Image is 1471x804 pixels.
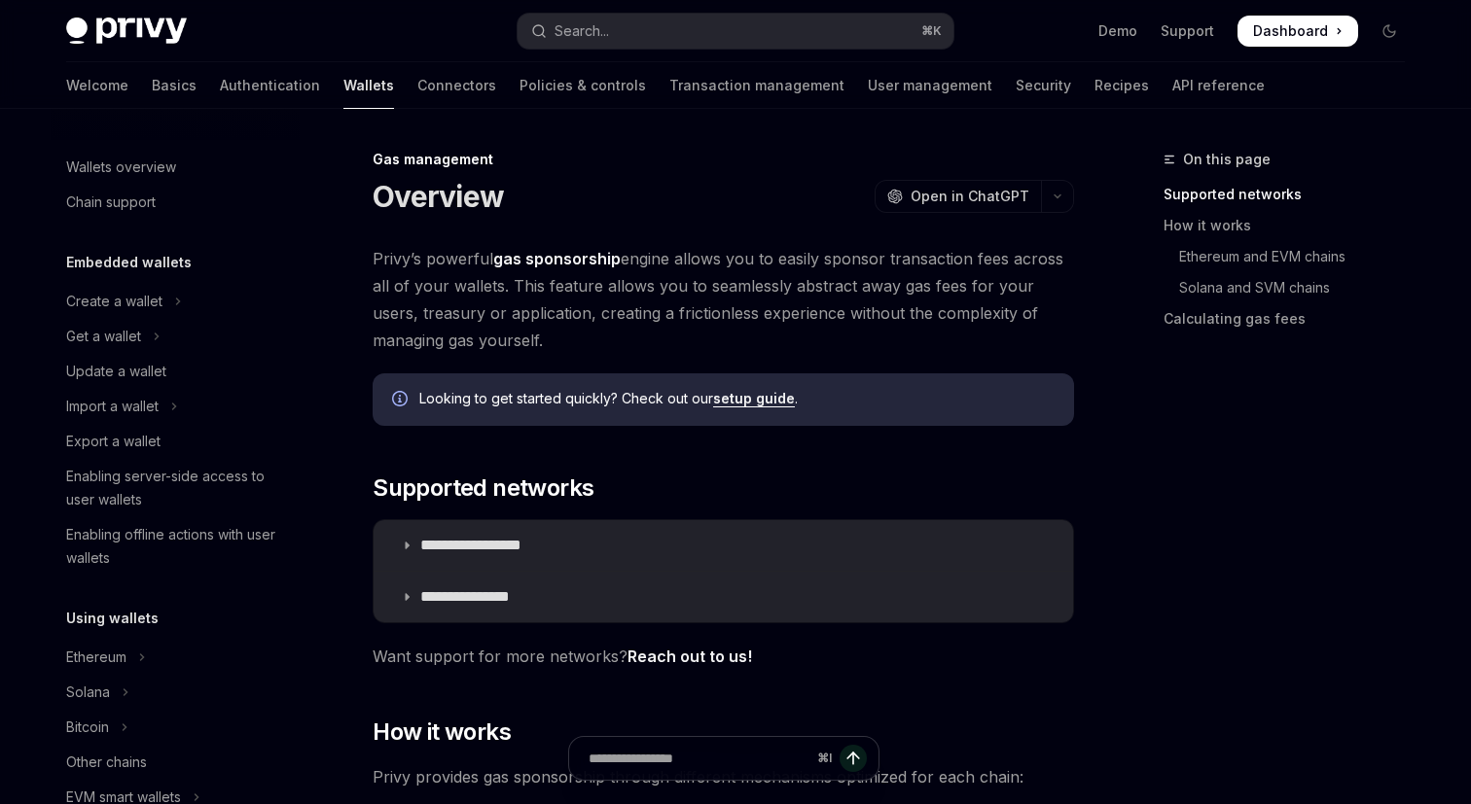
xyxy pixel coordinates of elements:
h1: Overview [373,179,504,214]
a: Wallets [343,62,394,109]
span: Supported networks [373,472,593,504]
h5: Embedded wallets [66,251,192,274]
h5: Using wallets [66,607,159,630]
div: Search... [555,19,609,43]
a: Dashboard [1238,16,1358,47]
a: Reach out to us! [628,647,752,667]
button: Toggle Get a wallet section [51,319,300,354]
a: setup guide [713,390,795,407]
a: How it works [1164,210,1420,241]
div: Other chains [66,751,147,774]
span: How it works [373,717,511,748]
a: Demo [1098,21,1137,41]
span: Dashboard [1253,21,1328,41]
a: Connectors [417,62,496,109]
div: Gas management [373,150,1074,169]
a: Recipes [1094,62,1149,109]
a: Enabling offline actions with user wallets [51,517,300,576]
button: Send message [840,745,867,772]
a: Supported networks [1164,179,1420,210]
strong: gas sponsorship [493,249,621,268]
button: Toggle dark mode [1374,16,1405,47]
div: Update a wallet [66,360,166,383]
a: Ethereum and EVM chains [1164,241,1420,272]
div: Enabling server-side access to user wallets [66,465,288,511]
a: Policies & controls [520,62,646,109]
a: Solana and SVM chains [1164,272,1420,303]
div: Bitcoin [66,716,109,739]
a: Update a wallet [51,354,300,389]
svg: Info [392,391,412,410]
div: Import a wallet [66,395,159,418]
button: Toggle Create a wallet section [51,284,300,319]
button: Toggle Bitcoin section [51,710,300,745]
span: ⌘ K [921,23,942,39]
a: Authentication [220,62,320,109]
a: Other chains [51,745,300,780]
div: Ethereum [66,646,126,669]
a: Calculating gas fees [1164,303,1420,334]
a: Transaction management [669,62,844,109]
div: Wallets overview [66,156,176,179]
a: User management [868,62,992,109]
button: Toggle Ethereum section [51,640,300,675]
div: Create a wallet [66,290,162,313]
img: dark logo [66,17,187,45]
a: Enabling server-side access to user wallets [51,459,300,517]
span: On this page [1183,148,1271,171]
a: Wallets overview [51,150,300,185]
div: Enabling offline actions with user wallets [66,523,288,570]
a: Security [1016,62,1071,109]
button: Open search [518,14,953,49]
button: Toggle Import a wallet section [51,389,300,424]
a: API reference [1172,62,1265,109]
span: Looking to get started quickly? Check out our . [419,389,1055,408]
button: Open in ChatGPT [875,180,1041,213]
span: Open in ChatGPT [911,187,1029,206]
a: Welcome [66,62,128,109]
div: Export a wallet [66,430,161,453]
div: Get a wallet [66,325,141,348]
a: Export a wallet [51,424,300,459]
div: Chain support [66,191,156,214]
input: Ask a question... [589,737,809,780]
span: Want support for more networks? [373,643,1074,670]
span: Privy’s powerful engine allows you to easily sponsor transaction fees across all of your wallets.... [373,245,1074,354]
button: Toggle Solana section [51,675,300,710]
a: Chain support [51,185,300,220]
a: Support [1161,21,1214,41]
a: Basics [152,62,197,109]
div: Solana [66,681,110,704]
